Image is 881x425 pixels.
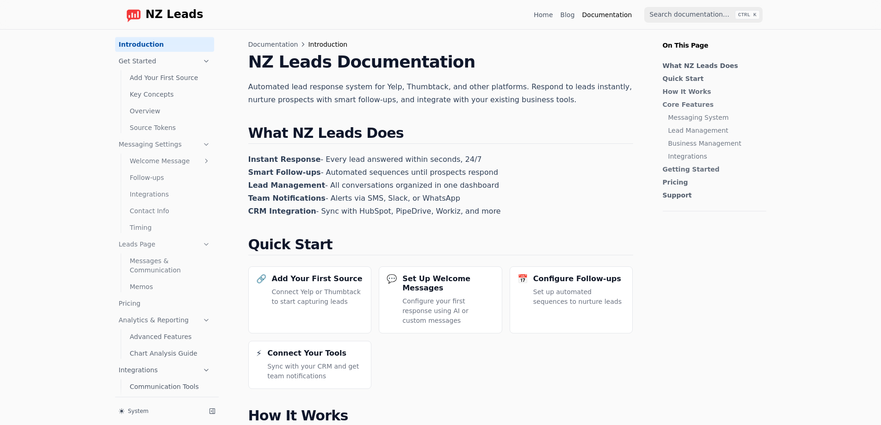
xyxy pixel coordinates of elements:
[582,10,632,19] a: Documentation
[115,363,214,377] a: Integrations
[248,341,372,389] a: ⚡Connect Your ToolsSync with your CRM and get team notifications
[126,154,214,168] a: Welcome Message
[248,181,326,190] strong: Lead Management
[402,296,494,326] p: Configure your first response using AI or custom messages
[248,266,372,333] a: 🔗Add Your First SourceConnect Yelp or Thumbtack to start capturing leads
[668,113,762,122] a: Messaging System
[126,279,214,294] a: Memos
[126,120,214,135] a: Source Tokens
[248,125,633,144] h2: What NZ Leads Does
[248,168,321,177] strong: Smart Follow-ups
[308,40,347,49] span: Introduction
[126,379,214,394] a: Communication Tools
[663,100,762,109] a: Core Features
[402,274,494,293] h3: Set Up Welcome Messages
[126,70,214,85] a: Add Your First Source
[256,349,262,358] div: ⚡
[663,74,762,83] a: Quick Start
[248,236,633,255] h2: Quick Start
[115,37,214,52] a: Introduction
[248,80,633,106] p: Automated lead response system for Yelp, Thumbtack, and other platforms. Respond to leads instant...
[248,40,298,49] span: Documentation
[126,396,214,411] a: CRM Systems
[533,274,621,283] h3: Configure Follow-ups
[644,7,763,23] input: Search documentation…
[267,362,363,381] p: Sync with your CRM and get team notifications
[119,7,203,22] a: Home page
[248,155,321,164] strong: Instant Response
[126,253,214,277] a: Messages & Communication
[518,274,528,283] div: 📅
[126,87,214,102] a: Key Concepts
[668,126,762,135] a: Lead Management
[126,7,141,22] img: logo
[379,266,502,333] a: 💬Set Up Welcome MessagesConfigure your first response using AI or custom messages
[387,274,397,283] div: 💬
[126,203,214,218] a: Contact Info
[655,30,774,50] p: On This Page
[126,220,214,235] a: Timing
[115,137,214,152] a: Messaging Settings
[146,8,203,21] span: NZ Leads
[663,178,762,187] a: Pricing
[115,405,202,418] button: System
[126,104,214,118] a: Overview
[206,405,219,418] button: Collapse sidebar
[533,287,625,307] p: Set up automated sequences to nurture leads
[248,153,633,218] p: - Every lead answered within seconds, 24/7 - Automated sequences until prospects respond - All co...
[115,296,214,311] a: Pricing
[126,329,214,344] a: Advanced Features
[256,274,266,283] div: 🔗
[663,87,762,96] a: How It Works
[510,266,633,333] a: 📅Configure Follow-upsSet up automated sequences to nurture leads
[534,10,553,19] a: Home
[267,349,346,358] h3: Connect Your Tools
[272,274,363,283] h3: Add Your First Source
[115,313,214,327] a: Analytics & Reporting
[668,139,762,148] a: Business Management
[248,207,316,216] strong: CRM Integration
[272,287,364,307] p: Connect Yelp or Thumbtack to start capturing leads
[248,53,633,71] h1: NZ Leads Documentation
[663,61,762,70] a: What NZ Leads Does
[668,152,762,161] a: Integrations
[115,54,214,68] a: Get Started
[115,237,214,252] a: Leads Page
[561,10,575,19] a: Blog
[248,194,326,203] strong: Team Notifications
[126,187,214,202] a: Integrations
[663,165,762,174] a: Getting Started
[126,346,214,361] a: Chart Analysis Guide
[126,170,214,185] a: Follow-ups
[663,191,762,200] a: Support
